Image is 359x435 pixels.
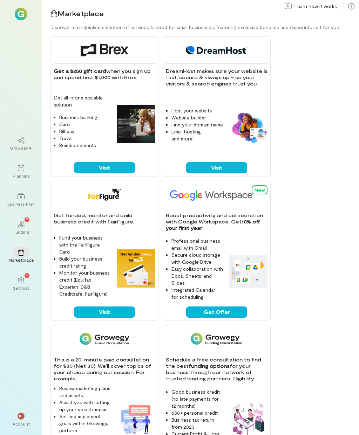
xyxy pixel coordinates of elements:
div: Funding [13,229,29,235]
li: Monitor your business credit (Equifax, Experian, D&B, Creditsafe, FairFigure) [59,269,111,297]
img: Google Workspace feature [229,255,267,288]
li: Business tax return from 2023 [171,416,223,430]
span: 1 [26,272,28,278]
div: Growegy AI [10,145,33,151]
li: Secure cloud storage with Google Drive [171,251,223,265]
div: Discover a handpicked selection of services tailored for small businesses, featuring exclusive bo... [50,24,359,31]
div: Account [13,421,30,427]
a: Settings [8,271,34,296]
li: Fund your business with the FairFigure Card [59,234,111,255]
a: Funding [8,215,34,240]
li: Professional business email with Gmail [171,237,223,251]
img: Funding Consultation [191,332,242,345]
img: DreamHost [183,44,250,56]
img: FairFigure [88,188,121,201]
li: Email hosting and more! [171,128,223,142]
button: Visit [74,162,135,173]
div: Business Plan [7,201,35,207]
img: DreamHost feature [229,111,267,144]
p: Schedule a free consultation to find the best for your business through our network of trusted le... [166,357,267,382]
span: New [255,187,265,192]
li: Travel [59,135,111,142]
div: Marketplace [8,257,34,263]
li: 650+ personal credit [171,409,223,416]
li: Bill pay [59,128,111,135]
strong: funding options [189,363,230,369]
li: Find your domain name [171,121,223,128]
li: Review marketing plans and assets [59,385,111,399]
p: DreamHost makes sure your website is fast, secure & always up - so your visitors & search engines... [166,68,267,87]
p: This is a 20-minute paid consultation for $30 (Net 30). We’ll cover topics of your choice during ... [54,357,155,382]
button: Visit [74,306,135,318]
button: Get Offer [186,306,247,318]
a: Planning [8,159,34,184]
li: Good business credit (no late payments for 12 months) [171,388,223,409]
span: 7 [26,216,28,222]
strong: Get a $250 gift card [54,68,106,74]
p: Boost productivity and collaboration with Google Workspace. Get ! [166,212,267,231]
li: Reimbursements [59,142,111,149]
span: Marketplace [57,9,104,18]
a: Growegy AI [8,131,34,156]
p: Get all in one scalable solution [54,94,111,108]
li: Assist you with setting up your social medias [59,399,111,413]
a: Business Plan [8,187,34,212]
span: Learn how it works [294,3,337,10]
div: Planning [13,173,29,179]
li: Easy collaboration with Docs, Sheets, and Slides [171,265,223,286]
img: FairFigure feature [117,249,155,288]
p: Get funded, monitor and build business credit with FairFigure. [54,212,155,225]
a: Marketplace [8,243,34,268]
strong: 10% off your first year [166,219,262,231]
img: 1-on-1 Consultation [80,332,129,345]
img: Brex feature [117,105,155,144]
li: Business banking [59,114,111,121]
li: Host your website [171,107,223,114]
li: Integrated Calendar for scheduling [171,286,223,301]
li: Website builder [171,114,223,121]
div: Settings [13,285,29,291]
p: when you sign up and spend first $1,000 with Brex. [54,68,155,81]
img: Google Workspace [166,188,269,201]
li: Build your business credit rating [59,255,111,269]
button: Visit [186,162,247,173]
li: Card [59,121,111,128]
img: Brex [81,44,128,56]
